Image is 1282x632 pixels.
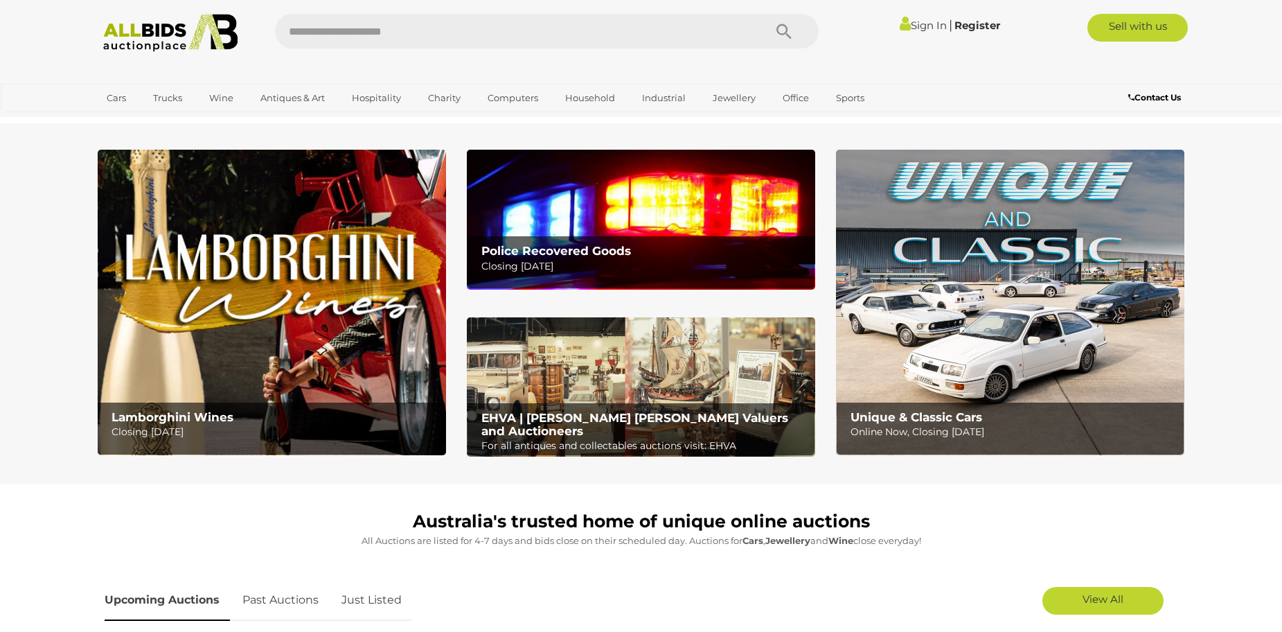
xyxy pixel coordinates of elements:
[1042,587,1164,615] a: View All
[836,150,1184,455] a: Unique & Classic Cars Unique & Classic Cars Online Now, Closing [DATE]
[481,244,631,258] b: Police Recovered Goods
[105,580,230,621] a: Upcoming Auctions
[98,87,135,109] a: Cars
[112,410,233,424] b: Lamborghini Wines
[419,87,470,109] a: Charity
[749,14,819,49] button: Search
[851,410,982,424] b: Unique & Classic Cars
[556,87,624,109] a: Household
[954,19,1000,32] a: Register
[200,87,242,109] a: Wine
[112,423,438,441] p: Closing [DATE]
[774,87,818,109] a: Office
[98,109,214,132] a: [GEOGRAPHIC_DATA]
[633,87,695,109] a: Industrial
[900,19,947,32] a: Sign In
[742,535,763,546] strong: Cars
[479,87,547,109] a: Computers
[467,317,815,457] a: EHVA | Evans Hastings Valuers and Auctioneers EHVA | [PERSON_NAME] [PERSON_NAME] Valuers and Auct...
[1128,90,1184,105] a: Contact Us
[98,150,446,455] img: Lamborghini Wines
[105,533,1178,549] p: All Auctions are listed for 4-7 days and bids close on their scheduled day. Auctions for , and cl...
[467,150,815,289] a: Police Recovered Goods Police Recovered Goods Closing [DATE]
[467,150,815,289] img: Police Recovered Goods
[343,87,410,109] a: Hospitality
[765,535,810,546] strong: Jewellery
[96,14,246,52] img: Allbids.com.au
[836,150,1184,455] img: Unique & Classic Cars
[481,411,788,438] b: EHVA | [PERSON_NAME] [PERSON_NAME] Valuers and Auctioneers
[481,437,808,455] p: For all antiques and collectables auctions visit: EHVA
[828,535,853,546] strong: Wine
[105,512,1178,532] h1: Australia's trusted home of unique online auctions
[1128,92,1181,103] b: Contact Us
[1083,592,1123,606] span: View All
[144,87,191,109] a: Trucks
[251,87,334,109] a: Antiques & Art
[704,87,765,109] a: Jewellery
[481,258,808,275] p: Closing [DATE]
[1087,14,1188,42] a: Sell with us
[827,87,873,109] a: Sports
[331,580,412,621] a: Just Listed
[949,17,952,33] span: |
[98,150,446,455] a: Lamborghini Wines Lamborghini Wines Closing [DATE]
[467,317,815,457] img: EHVA | Evans Hastings Valuers and Auctioneers
[851,423,1177,441] p: Online Now, Closing [DATE]
[232,580,329,621] a: Past Auctions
